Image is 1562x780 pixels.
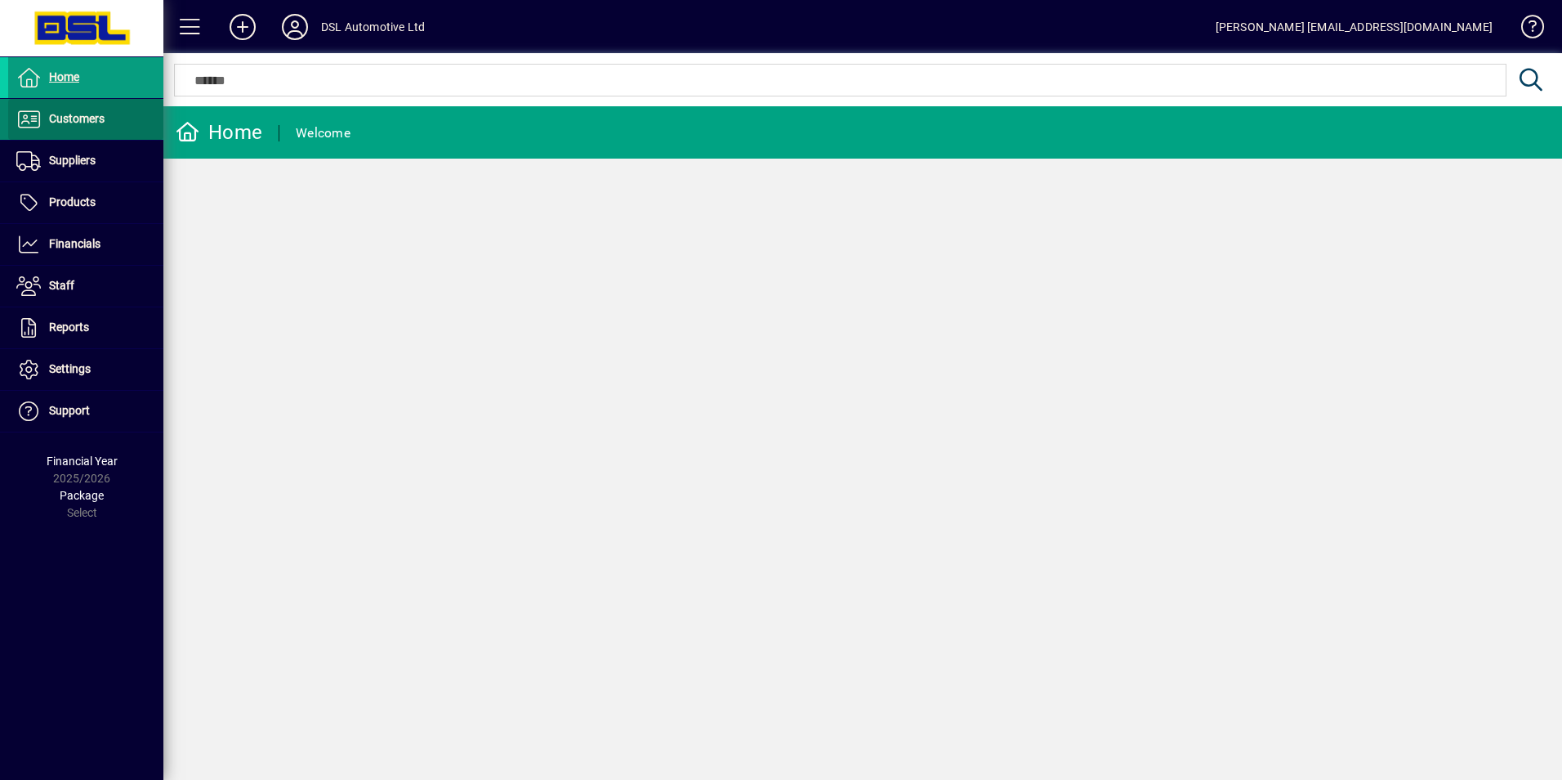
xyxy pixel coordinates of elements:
[8,391,163,432] a: Support
[49,404,90,417] span: Support
[49,195,96,208] span: Products
[49,112,105,125] span: Customers
[8,224,163,265] a: Financials
[1509,3,1542,56] a: Knowledge Base
[8,307,163,348] a: Reports
[49,321,89,334] span: Reports
[49,279,74,292] span: Staff
[8,141,163,182] a: Suppliers
[1216,14,1493,40] div: [PERSON_NAME] [EMAIL_ADDRESS][DOMAIN_NAME]
[269,12,321,42] button: Profile
[49,237,100,250] span: Financials
[321,14,425,40] div: DSL Automotive Ltd
[216,12,269,42] button: Add
[176,119,262,146] div: Home
[49,362,91,375] span: Settings
[8,266,163,307] a: Staff
[8,99,163,140] a: Customers
[47,455,118,468] span: Financial Year
[296,120,350,146] div: Welcome
[49,154,96,167] span: Suppliers
[60,489,104,502] span: Package
[8,182,163,223] a: Products
[8,349,163,390] a: Settings
[49,70,79,83] span: Home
